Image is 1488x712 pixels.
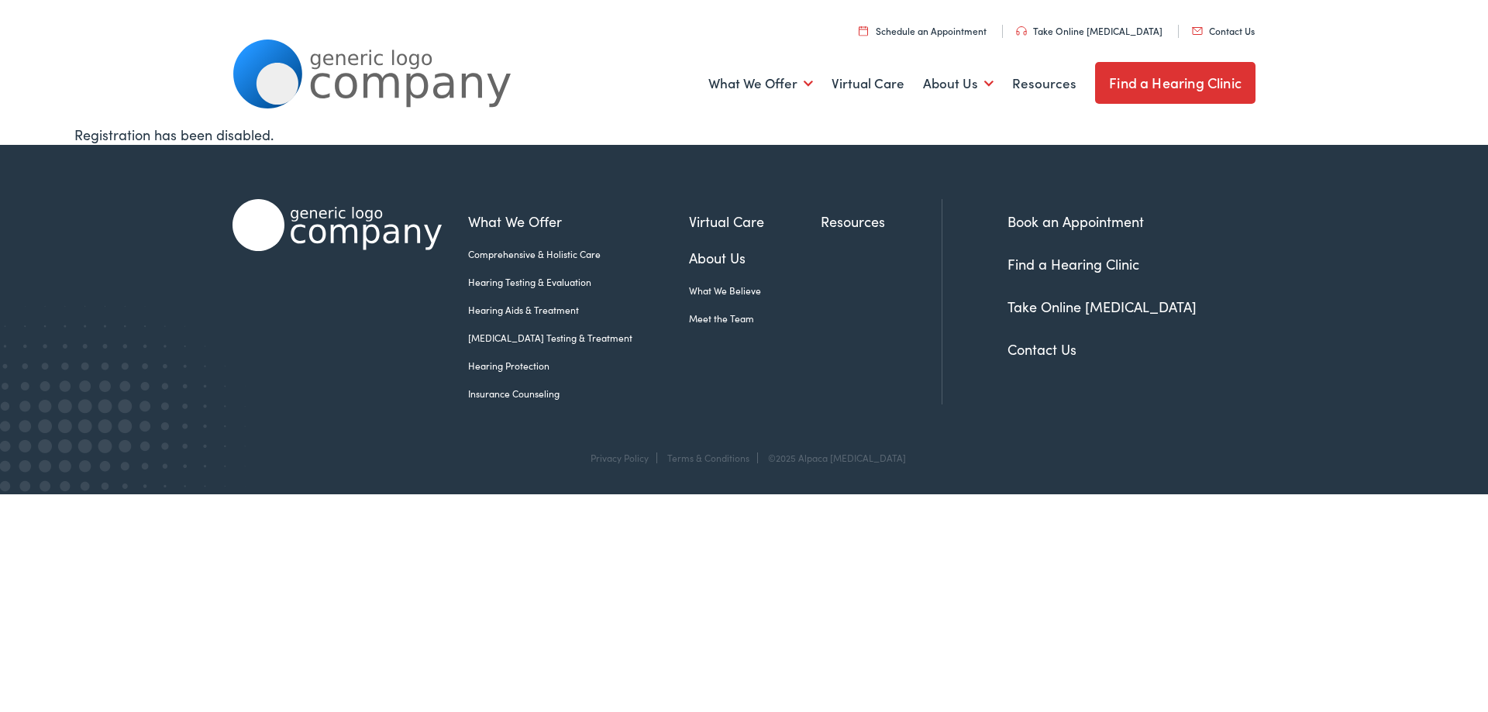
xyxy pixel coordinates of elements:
[689,247,821,268] a: About Us
[468,331,689,345] a: [MEDICAL_DATA] Testing & Treatment
[708,55,813,112] a: What We Offer
[1007,212,1144,231] a: Book an Appointment
[1012,55,1076,112] a: Resources
[1192,27,1203,35] img: utility icon
[468,387,689,401] a: Insurance Counseling
[468,359,689,373] a: Hearing Protection
[1016,24,1162,37] a: Take Online [MEDICAL_DATA]
[1016,26,1027,36] img: utility icon
[923,55,994,112] a: About Us
[468,211,689,232] a: What We Offer
[689,311,821,325] a: Meet the Team
[74,124,1414,145] div: Registration has been disabled.
[667,451,749,464] a: Terms & Conditions
[689,211,821,232] a: Virtual Care
[468,275,689,289] a: Hearing Testing & Evaluation
[1192,24,1255,37] a: Contact Us
[468,247,689,261] a: Comprehensive & Holistic Care
[689,284,821,298] a: What We Believe
[1007,339,1076,359] a: Contact Us
[1007,254,1139,273] a: Find a Hearing Clinic
[832,55,904,112] a: Virtual Care
[760,452,906,463] div: ©2025 Alpaca [MEDICAL_DATA]
[1007,297,1197,316] a: Take Online [MEDICAL_DATA]
[591,451,649,464] a: Privacy Policy
[859,26,868,36] img: utility icon
[232,199,442,251] img: Alpaca Audiology
[1095,62,1255,104] a: Find a Hearing Clinic
[468,303,689,317] a: Hearing Aids & Treatment
[859,24,987,37] a: Schedule an Appointment
[821,211,942,232] a: Resources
